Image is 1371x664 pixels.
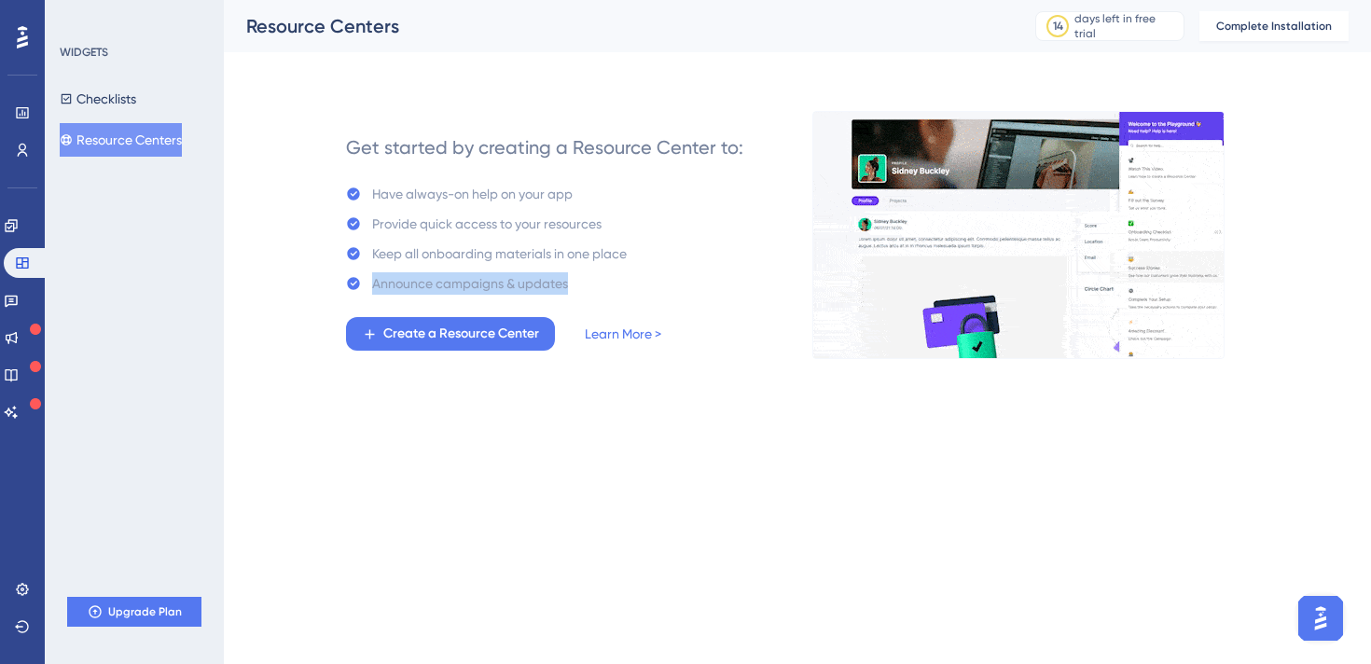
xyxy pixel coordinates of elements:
[812,111,1225,359] img: 0356d1974f90e2cc51a660023af54dec.gif
[372,242,627,265] div: Keep all onboarding materials in one place
[585,323,661,345] a: Learn More >
[372,213,602,235] div: Provide quick access to your resources
[60,82,136,116] button: Checklists
[346,317,555,351] button: Create a Resource Center
[60,45,108,60] div: WIDGETS
[246,13,989,39] div: Resource Centers
[1216,19,1332,34] span: Complete Installation
[108,604,182,619] span: Upgrade Plan
[372,272,568,295] div: Announce campaigns & updates
[1199,11,1349,41] button: Complete Installation
[60,123,182,157] button: Resource Centers
[1074,11,1178,41] div: days left in free trial
[372,183,573,205] div: Have always-on help on your app
[1053,19,1063,34] div: 14
[346,134,743,160] div: Get started by creating a Resource Center to:
[1293,590,1349,646] iframe: UserGuiding AI Assistant Launcher
[67,597,201,627] button: Upgrade Plan
[383,323,539,345] span: Create a Resource Center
